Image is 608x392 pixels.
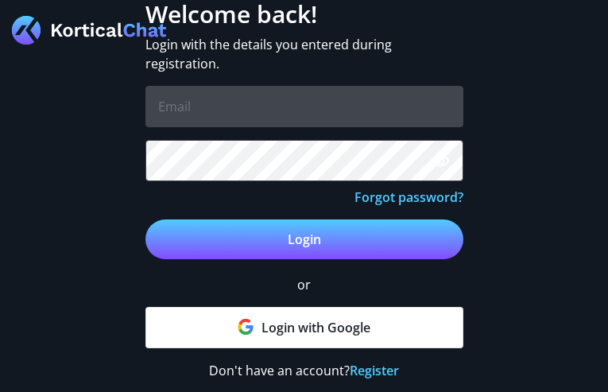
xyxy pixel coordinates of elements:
a: Forgot password? [354,188,463,206]
input: Email [145,86,463,127]
p: Login with the details you entered during registration. [145,35,463,73]
button: Login [145,219,463,259]
p: or [145,275,463,294]
p: Don't have an account? [145,361,463,380]
a: Register [350,362,399,379]
img: Google Icon [238,319,254,335]
img: Toggle password visibility [431,152,451,171]
img: Logo [12,16,167,45]
a: Login with Google [145,307,463,348]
